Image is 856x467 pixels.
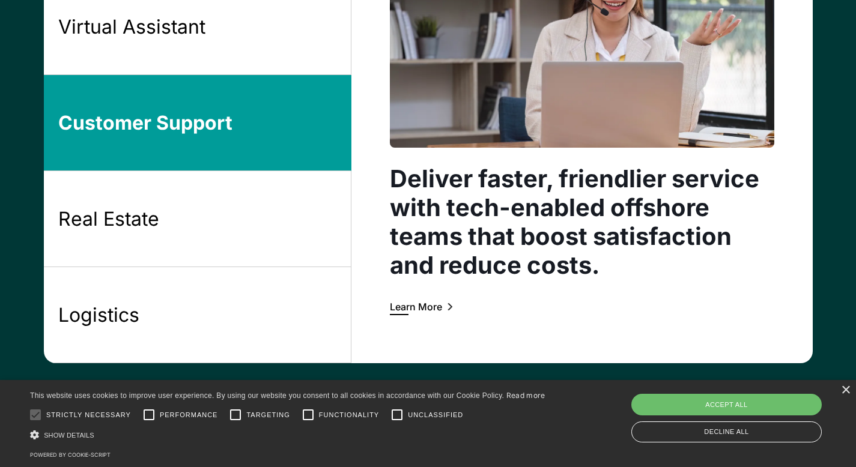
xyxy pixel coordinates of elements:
a: Powered by cookie-script [30,451,111,458]
div: Decline all [631,421,822,442]
span: Strictly necessary [46,410,131,420]
img: website_grey.svg [19,31,29,41]
span: Performance [160,410,218,420]
img: tab_domain_overview_orange.svg [32,70,42,79]
div: Keywords by Traffic [133,71,202,79]
div: Virtual Assistant [58,14,205,40]
div: Accept all [631,394,822,415]
div: Logistics [58,303,139,328]
div: Deliver faster, friendlier service with tech-enabled offshore teams that boost satisfaction and r... [390,164,774,280]
a: Read more [506,391,545,400]
div: Show details [30,429,545,441]
div: Customer Support [58,110,232,136]
a: Learn More [390,299,454,315]
span: This website uses cookies to improve user experience. By using our website you consent to all coo... [30,391,504,400]
img: tab_keywords_by_traffic_grey.svg [120,70,129,79]
span: Unclassified [408,410,463,420]
span: Targeting [246,410,290,420]
span: Show details [44,432,94,439]
div: Real Estate [58,206,159,232]
div: Domain Overview [46,71,108,79]
div: v 4.0.25 [34,19,59,29]
iframe: Chat Widget [650,337,856,467]
div: Domain: [DOMAIN_NAME] [31,31,132,41]
span: Functionality [319,410,379,420]
img: logo_orange.svg [19,19,29,29]
div: Learn More [390,302,442,312]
